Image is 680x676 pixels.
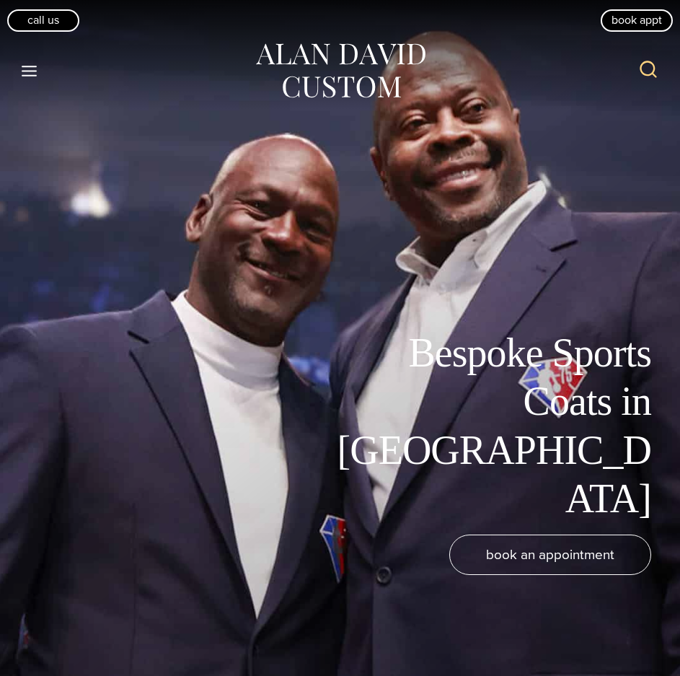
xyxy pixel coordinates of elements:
a: book an appointment [449,535,651,575]
img: Alan David Custom [254,39,427,103]
span: book an appointment [486,544,614,565]
h1: Bespoke Sports Coats in [GEOGRAPHIC_DATA] [327,329,651,523]
a: book appt [601,9,673,31]
button: Open menu [14,58,45,84]
button: View Search Form [631,53,666,88]
a: Call Us [7,9,79,31]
